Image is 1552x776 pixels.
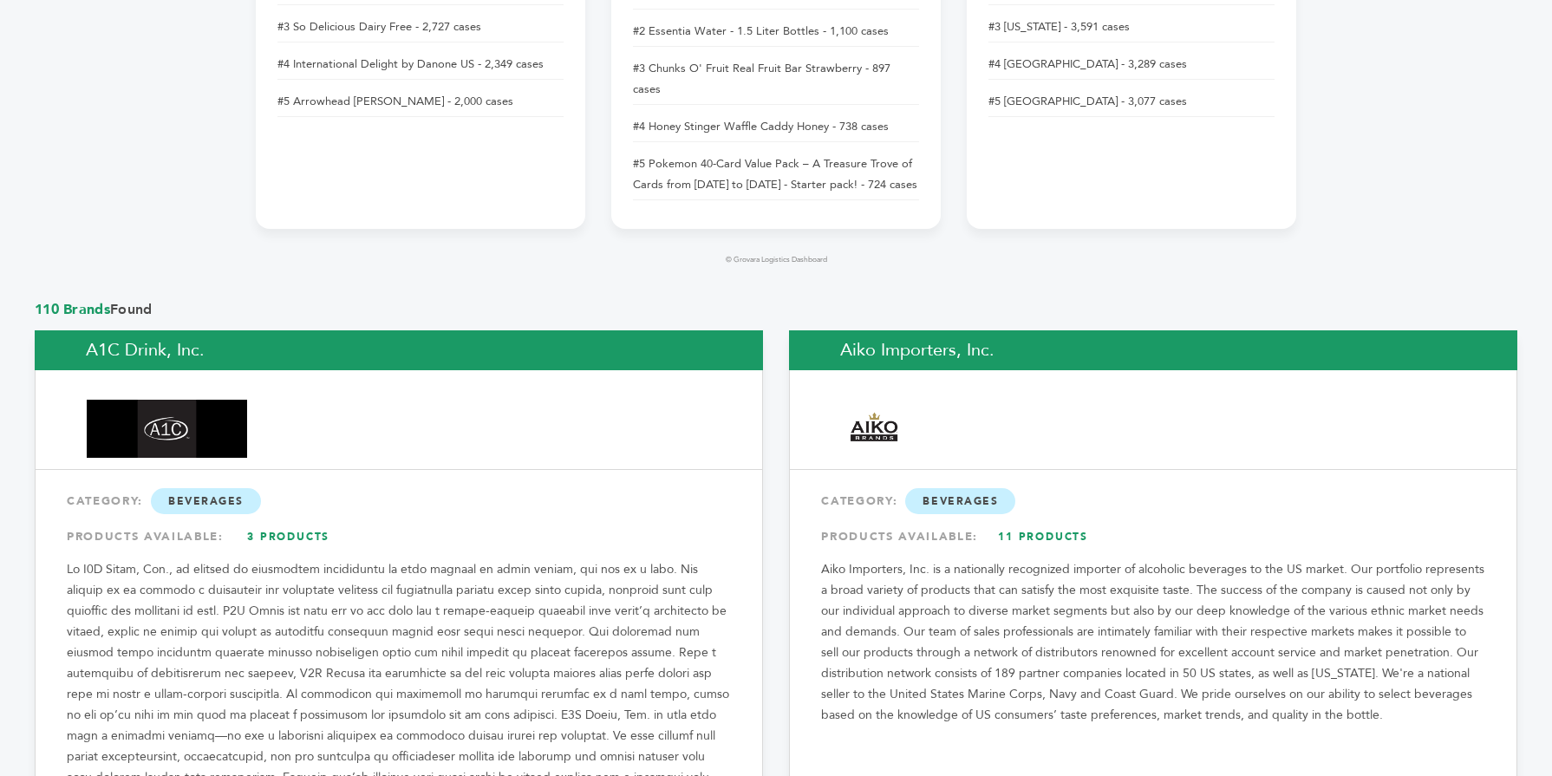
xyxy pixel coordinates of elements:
[67,521,731,552] div: PRODUCTS AVAILABLE:
[256,255,1296,265] footer: © Grovara Logistics Dashboard
[905,488,1015,514] span: Beverages
[633,112,919,142] li: #4 Honey Stinger Waffle Caddy Honey - 738 cases
[633,16,919,47] li: #2 Essentia Water - 1.5 Liter Bottles - 1,100 cases
[35,300,1517,319] span: Found
[151,488,261,514] span: Beverages
[988,87,1275,117] li: #5 [GEOGRAPHIC_DATA] - 3,077 cases
[87,400,247,459] img: A1C Drink, Inc.
[988,49,1275,80] li: #4 [GEOGRAPHIC_DATA] - 3,289 cases
[982,521,1104,552] a: 11 Products
[277,12,564,42] li: #3 So Delicious Dairy Free - 2,727 cases
[633,149,919,200] li: #5 Pokemon 40-Card Value Pack – A Treasure Trove of Cards from [DATE] to [DATE] - Starter pack! -...
[789,330,1517,370] h2: Aiko Importers, Inc.
[841,392,908,466] img: Aiko Importers, Inc.
[228,521,349,552] a: 3 Products
[67,486,731,517] div: CATEGORY:
[277,87,564,117] li: #5 Arrowhead [PERSON_NAME] - 2,000 cases
[35,300,110,319] span: 110 Brands
[277,49,564,80] li: #4 International Delight by Danone US - 2,349 cases
[35,330,763,370] h2: A1C Drink, Inc.
[633,54,919,105] li: #3 Chunks O' Fruit Real Fruit Bar Strawberry - 897 cases
[821,486,1485,517] div: CATEGORY:
[988,12,1275,42] li: #3 [US_STATE] - 3,591 cases
[821,521,1485,552] div: PRODUCTS AVAILABLE:
[821,559,1485,726] p: Aiko Importers, Inc. is a nationally recognized importer of alcoholic beverages to the US market....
